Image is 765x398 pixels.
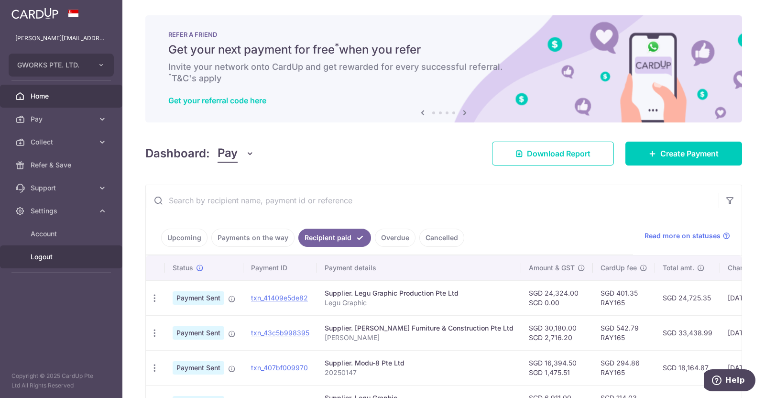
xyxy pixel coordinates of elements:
td: SGD 542.79 RAY165 [593,315,655,350]
span: CardUp fee [601,263,637,273]
h5: Get your next payment for free when you refer [168,42,719,57]
span: Download Report [527,148,590,159]
div: Supplier. Legu Graphic Production Pte Ltd [325,288,514,298]
div: Supplier. Modu-8 Pte Ltd [325,358,514,368]
button: Pay [218,144,254,163]
a: Overdue [375,229,415,247]
p: [PERSON_NAME][EMAIL_ADDRESS][DOMAIN_NAME] [15,33,107,43]
a: Download Report [492,142,614,166]
span: Total amt. [663,263,694,273]
th: Payment ID [243,255,317,280]
span: Pay [31,114,94,124]
a: txn_407bf009970 [251,364,308,372]
td: SGD 24,324.00 SGD 0.00 [521,280,593,315]
p: Legu Graphic [325,298,514,308]
span: Account [31,229,94,239]
span: Collect [31,137,94,147]
button: GWORKS PTE. LTD. [9,54,114,77]
a: Read more on statuses [645,231,730,241]
td: SGD 294.86 RAY165 [593,350,655,385]
td: SGD 24,725.35 [655,280,720,315]
a: Upcoming [161,229,208,247]
p: 20250147 [325,368,514,377]
th: Payment details [317,255,521,280]
span: Refer & Save [31,160,94,170]
div: Supplier. [PERSON_NAME] Furniture & Construction Pte Ltd [325,323,514,333]
h4: Dashboard: [145,145,210,162]
p: REFER A FRIEND [168,31,719,38]
td: SGD 401.35 RAY165 [593,280,655,315]
a: Create Payment [625,142,742,166]
img: CardUp [11,8,58,19]
a: Get your referral code here [168,96,266,105]
p: [PERSON_NAME] [325,333,514,343]
td: SGD 18,164.87 [655,350,720,385]
span: Payment Sent [173,291,224,305]
span: Home [31,91,94,101]
a: Cancelled [419,229,464,247]
td: SGD 33,438.99 [655,315,720,350]
td: SGD 30,180.00 SGD 2,716.20 [521,315,593,350]
td: SGD 16,394.50 SGD 1,475.51 [521,350,593,385]
span: Settings [31,206,94,216]
img: RAF banner [145,15,742,122]
span: Pay [218,144,238,163]
span: Create Payment [660,148,719,159]
span: Status [173,263,193,273]
span: Amount & GST [529,263,575,273]
a: Recipient paid [298,229,371,247]
a: txn_41409e5de82 [251,294,308,302]
iframe: Opens a widget where you can find more information [704,369,755,393]
span: Payment Sent [173,361,224,375]
span: GWORKS PTE. LTD. [17,60,88,70]
span: Support [31,183,94,193]
a: Payments on the way [211,229,295,247]
span: Logout [31,252,94,262]
h6: Invite your network onto CardUp and get rewarded for every successful referral. T&C's apply [168,61,719,84]
span: Read more on statuses [645,231,721,241]
a: txn_43c5b998395 [251,329,309,337]
span: Payment Sent [173,326,224,340]
input: Search by recipient name, payment id or reference [146,185,719,216]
